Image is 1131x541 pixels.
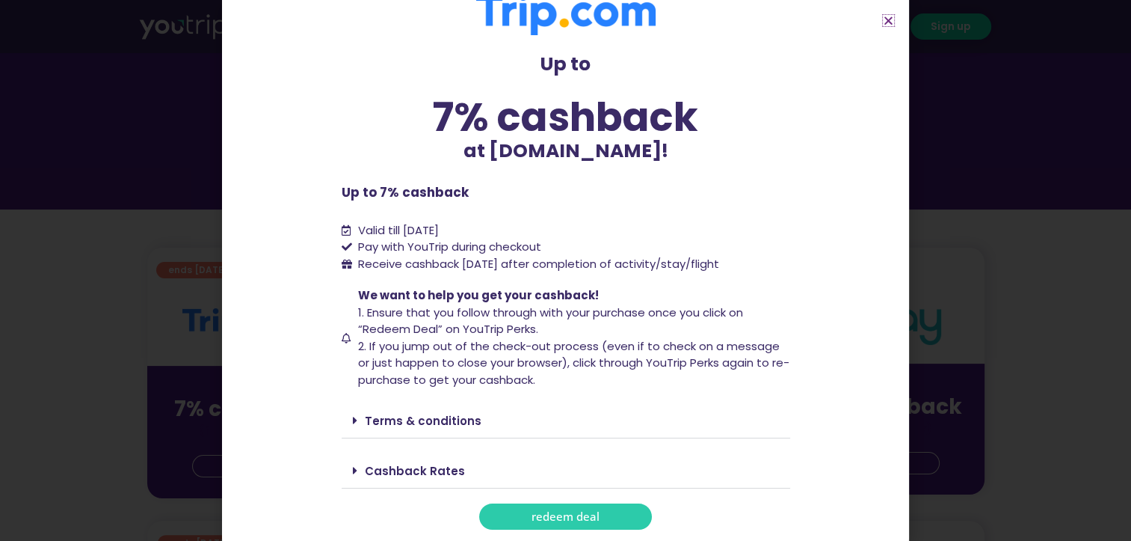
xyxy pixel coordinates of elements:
[342,183,469,201] b: Up to 7% cashback
[358,338,789,388] span: 2. If you jump out of the check-out process (even if to check on a message or just happen to clos...
[883,15,894,26] a: Close
[342,137,790,165] p: at [DOMAIN_NAME]!
[531,511,600,522] span: redeem deal
[358,287,599,303] span: We want to help you get your cashback!
[358,305,743,337] span: 1. Ensure that you follow through with your purchase once you click on “Redeem Deal” on YouTrip P...
[358,222,439,238] span: Valid till [DATE]
[342,453,790,489] div: Cashback Rates
[358,256,719,272] span: Receive cashback [DATE] after completion of activity/stay/flight
[354,239,541,256] span: Pay with YouTrip during checkout
[479,504,652,530] a: redeem deal
[365,413,481,429] a: Terms & conditions
[342,97,790,137] div: 7% cashback
[342,403,790,438] div: Terms & conditions
[342,50,790,79] p: Up to
[365,463,465,479] a: Cashback Rates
